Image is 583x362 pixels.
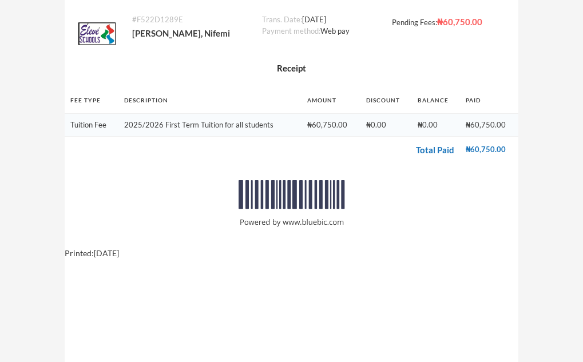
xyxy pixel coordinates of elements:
[262,26,389,37] div: Web pay
[118,113,302,137] td: 2025/2026 First Term Tuition for all students
[460,113,519,137] td: ₦60,750.00
[460,87,519,113] th: Paid
[65,87,119,113] th: Fee Type
[412,87,460,113] th: Balance
[118,87,302,113] th: Description
[78,14,116,53] img: logo
[65,137,460,164] td: Total Paid
[302,113,360,137] td: ₦60,750.00
[360,113,412,137] td: ₦0.00
[132,26,259,41] div: [PERSON_NAME], Nifemi
[412,113,460,137] td: ₦0.00
[262,14,389,26] div: [DATE]
[460,137,519,164] td: ₦60,750.00
[437,17,482,27] span: ₦60,750.00
[262,15,302,24] span: Trans. Date:
[132,14,259,26] div: # F522D1289E
[392,18,437,27] span: Pending Fees:
[65,113,119,137] td: Tuition Fee
[73,62,510,75] h2: Receipt
[360,87,412,113] th: Discount
[262,26,320,35] span: Payment method:
[302,87,360,113] th: Amount
[239,180,345,230] img: bluebic barcode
